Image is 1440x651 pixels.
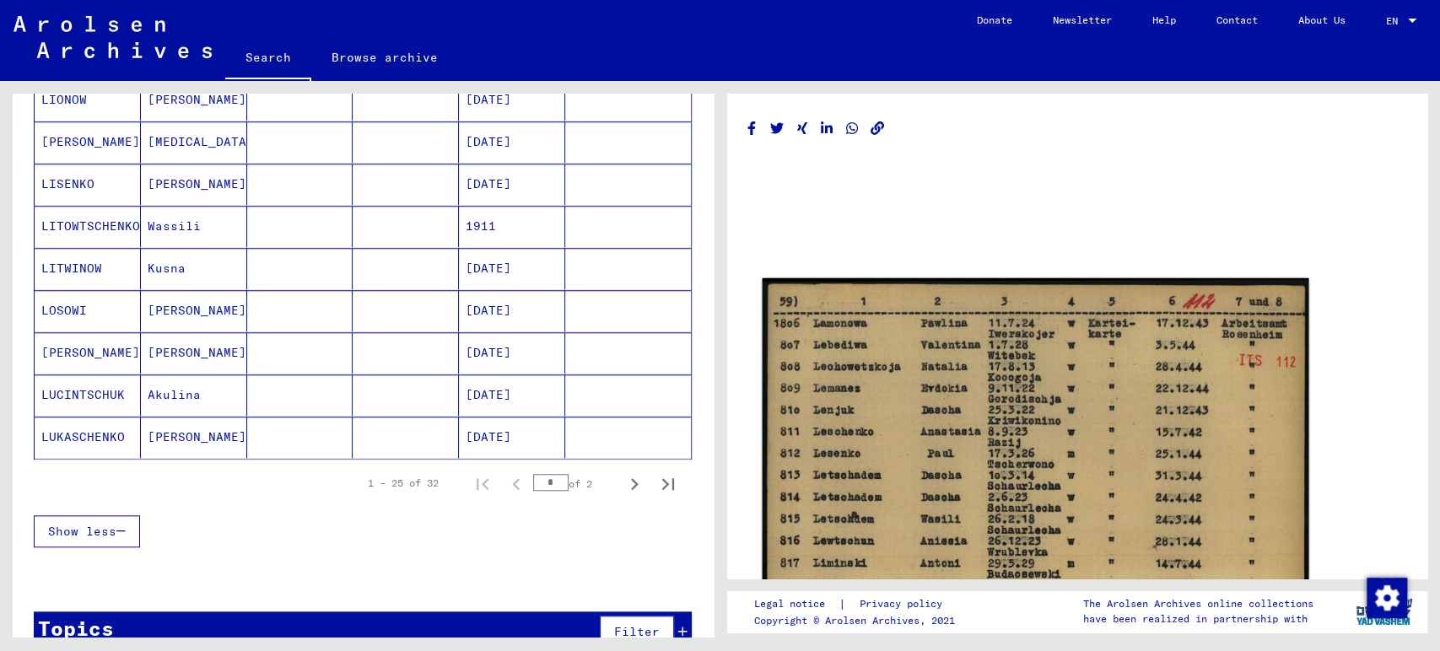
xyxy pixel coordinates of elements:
p: Copyright © Arolsen Archives, 2021 [753,613,962,628]
a: Search [225,37,311,81]
button: Share on LinkedIn [818,118,836,139]
div: | [753,595,962,613]
button: Last page [651,466,685,500]
span: Filter [614,624,660,639]
button: Previous page [499,466,533,500]
mat-cell: Kusna [141,248,247,289]
button: Copy link [869,118,887,139]
p: have been realized in partnership with [1083,611,1313,627]
div: Topics [38,613,114,643]
button: Share on Twitter [769,118,786,139]
mat-cell: [MEDICAL_DATA] [141,121,247,163]
mat-cell: [PERSON_NAME] [35,332,141,374]
a: Legal notice [753,595,838,613]
mat-cell: Akulina [141,374,247,416]
mat-cell: [DATE] [459,374,565,416]
mat-cell: LUKASCHENKO [35,417,141,458]
button: Next page [618,466,651,500]
a: Privacy policy [845,595,962,613]
mat-cell: LIONOW [35,79,141,121]
mat-cell: 1911 [459,206,565,247]
button: Share on WhatsApp [844,118,861,139]
mat-cell: [DATE] [459,248,565,289]
mat-cell: LUCINTSCHUK [35,374,141,416]
mat-cell: [DATE] [459,121,565,163]
mat-cell: [DATE] [459,332,565,374]
p: The Arolsen Archives online collections [1083,596,1313,611]
button: First page [466,466,499,500]
img: yv_logo.png [1352,590,1416,632]
button: Share on Xing [794,118,812,139]
div: of 2 [533,475,618,491]
mat-cell: Wassili [141,206,247,247]
a: Browse archive [311,37,458,78]
mat-cell: [DATE] [459,79,565,121]
span: EN [1386,15,1405,27]
mat-cell: [DATE] [459,164,565,205]
mat-cell: LITOWTSCHENKO [35,206,141,247]
mat-cell: [PERSON_NAME] [141,79,247,121]
mat-cell: LOSOWI [35,290,141,331]
button: Show less [34,515,140,547]
mat-cell: LITWINOW [35,248,141,289]
mat-cell: [PERSON_NAME] [35,121,141,163]
img: Arolsen_neg.svg [13,16,212,58]
mat-cell: [PERSON_NAME] [141,332,247,374]
mat-cell: [DATE] [459,417,565,458]
mat-cell: [PERSON_NAME] [141,164,247,205]
mat-cell: [PERSON_NAME] [141,290,247,331]
button: Filter [600,616,674,648]
span: Show less [48,524,116,539]
button: Share on Facebook [743,118,761,139]
img: Change consent [1367,578,1407,618]
mat-cell: [DATE] [459,290,565,331]
div: 1 – 25 of 32 [368,476,439,491]
mat-cell: [PERSON_NAME] [141,417,247,458]
mat-cell: LISENKO [35,164,141,205]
